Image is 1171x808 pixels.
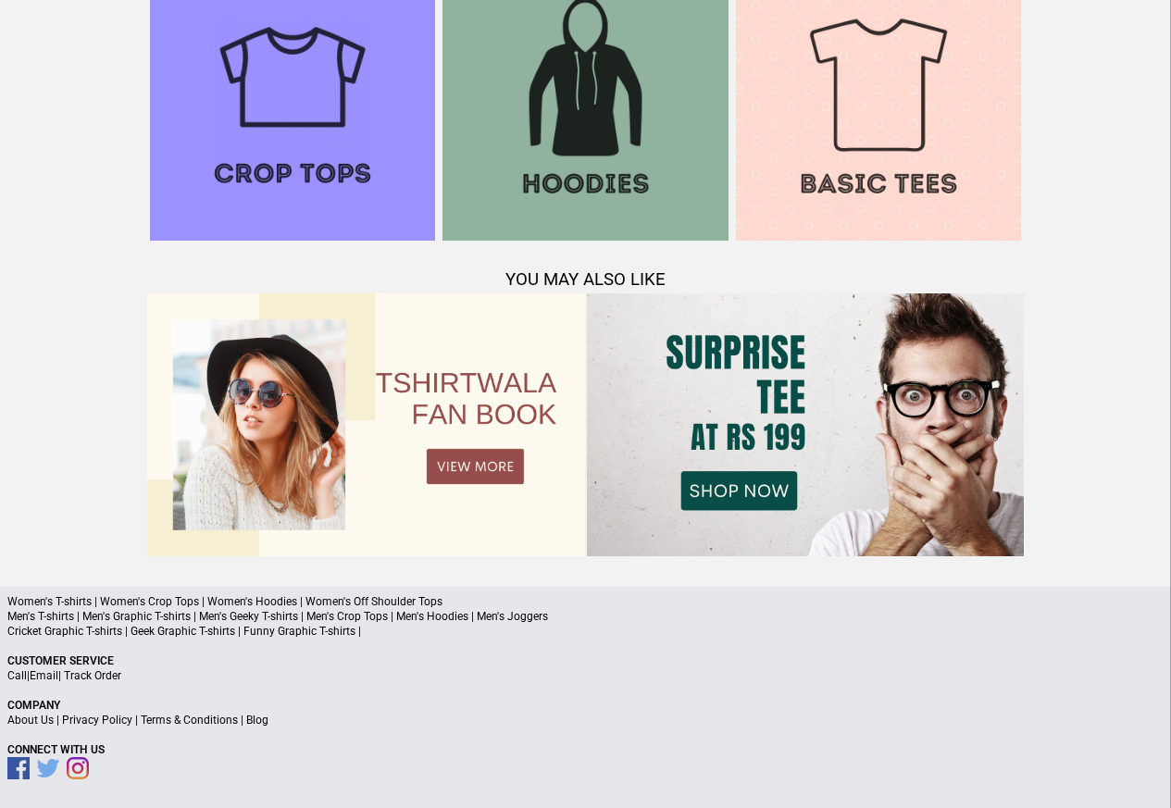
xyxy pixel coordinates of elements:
[64,669,121,682] a: Track Order
[7,714,54,727] a: About Us
[30,669,58,682] a: Email
[505,269,666,290] span: YOU MAY ALSO LIKE
[62,714,132,727] a: Privacy Policy
[7,669,27,682] a: Call
[7,609,1164,624] p: Men's T-shirts | Men's Graphic T-shirts | Men's Geeky T-shirts | Men's Crop Tops | Men's Hoodies ...
[7,624,1164,639] p: Cricket Graphic T-shirts | Geek Graphic T-shirts | Funny Graphic T-shirts |
[246,714,268,727] a: Blog
[141,714,238,727] a: Terms & Conditions
[7,698,1164,713] p: Company
[7,668,1164,683] p: | |
[7,713,1164,727] p: | | |
[7,594,1164,609] p: Women's T-shirts | Women's Crop Tops | Women's Hoodies | Women's Off Shoulder Tops
[7,742,1164,757] p: Connect With Us
[7,653,1164,668] p: Customer Service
